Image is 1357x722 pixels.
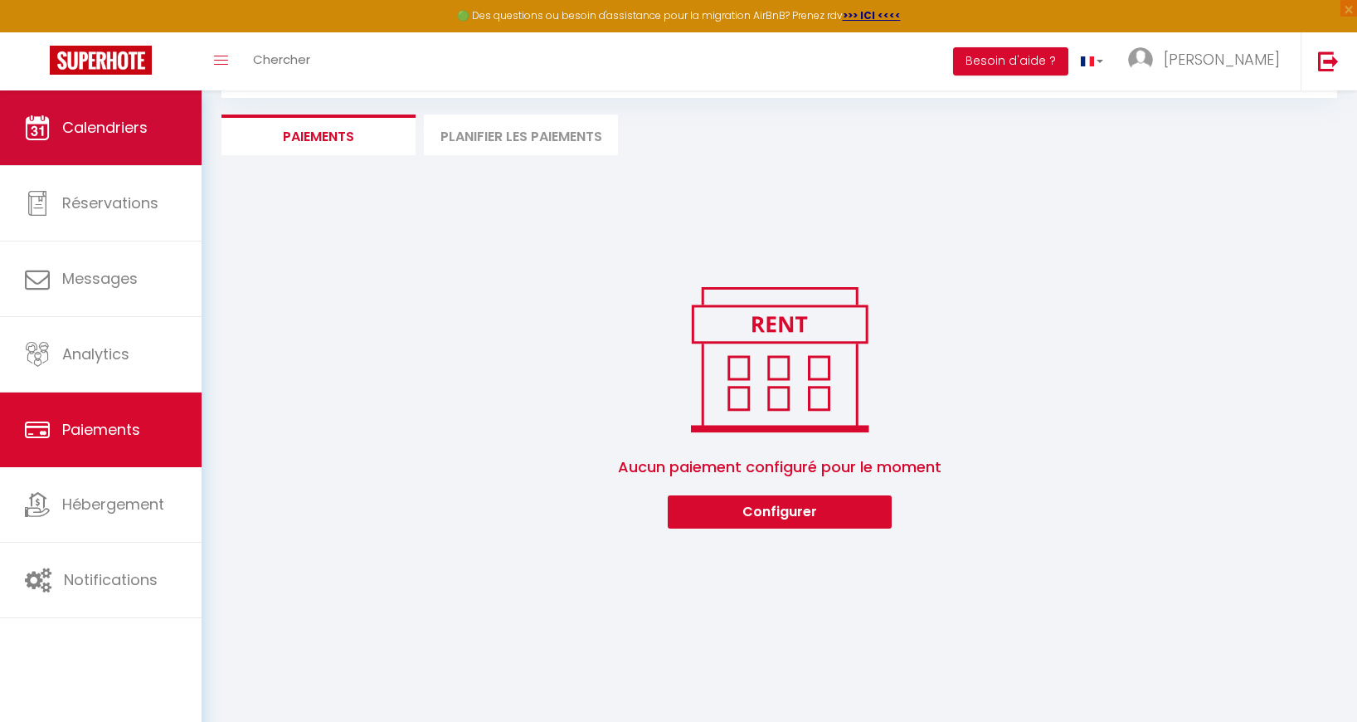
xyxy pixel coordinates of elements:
span: [PERSON_NAME] [1164,49,1280,70]
img: logout [1318,51,1339,71]
li: Paiements [221,115,416,155]
a: >>> ICI <<<< [843,8,901,22]
span: Notifications [64,569,158,590]
span: Paiements [62,419,140,440]
span: Calendriers [62,117,148,138]
a: ... [PERSON_NAME] [1116,32,1301,90]
span: Hébergement [62,494,164,515]
span: Analytics [62,344,129,364]
li: Planifier les paiements [424,115,618,155]
button: Besoin d'aide ? [953,47,1068,76]
span: Réservations [62,193,158,213]
span: Aucun paiement configuré pour le moment [618,439,941,495]
span: Chercher [253,51,310,68]
span: Messages [62,268,138,289]
img: ... [1128,47,1153,72]
img: rent.png [674,280,885,439]
button: Configurer [668,495,892,529]
a: Chercher [241,32,323,90]
img: Super Booking [50,46,152,75]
